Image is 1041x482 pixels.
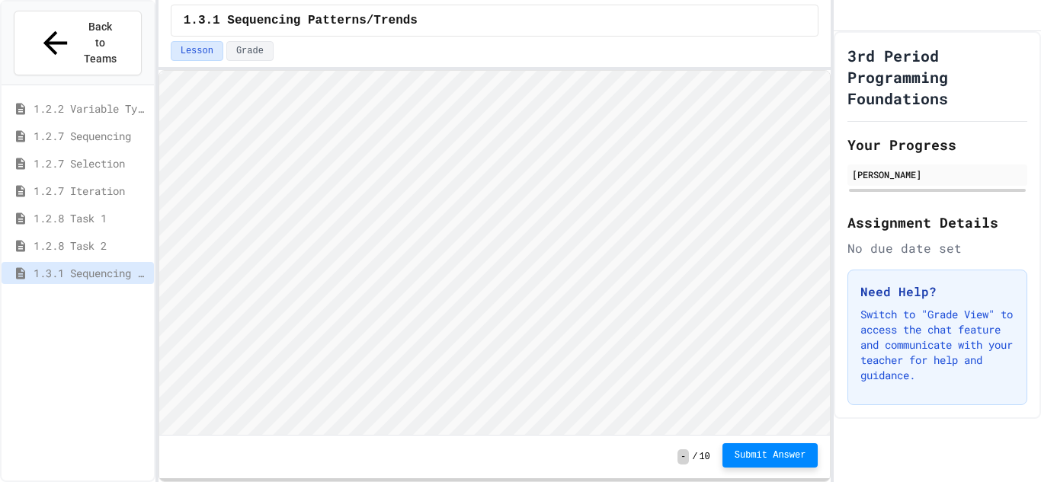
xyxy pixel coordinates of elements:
h1: 3rd Period Programming Foundations [847,45,1027,109]
span: 1.2.7 Sequencing [34,128,148,144]
span: 1.2.8 Task 1 [34,210,148,226]
h3: Need Help? [860,282,1014,301]
h2: Assignment Details [847,212,1027,233]
span: 1.2.8 Task 2 [34,238,148,254]
span: 1.3.1 Sequencing Patterns/Trends [184,11,418,30]
span: Back to Teams [82,19,118,67]
span: / [692,451,697,463]
span: 10 [699,451,709,463]
span: 1.2.7 Iteration [34,183,148,199]
button: Back to Teams [14,11,142,75]
span: Submit Answer [735,449,806,461]
h2: Your Progress [847,134,1027,155]
iframe: To enrich screen reader interactions, please activate Accessibility in Grammarly extension settings [159,71,831,435]
button: Submit Answer [722,443,818,468]
button: Lesson [171,41,223,61]
div: No due date set [847,239,1027,257]
div: [PERSON_NAME] [852,168,1023,181]
span: 1.2.2 Variable Types [34,101,148,117]
button: Grade [226,41,274,61]
p: Switch to "Grade View" to access the chat feature and communicate with your teacher for help and ... [860,307,1014,383]
span: - [677,449,689,464]
span: 1.3.1 Sequencing Patterns/Trends [34,265,148,281]
span: 1.2.7 Selection [34,155,148,171]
